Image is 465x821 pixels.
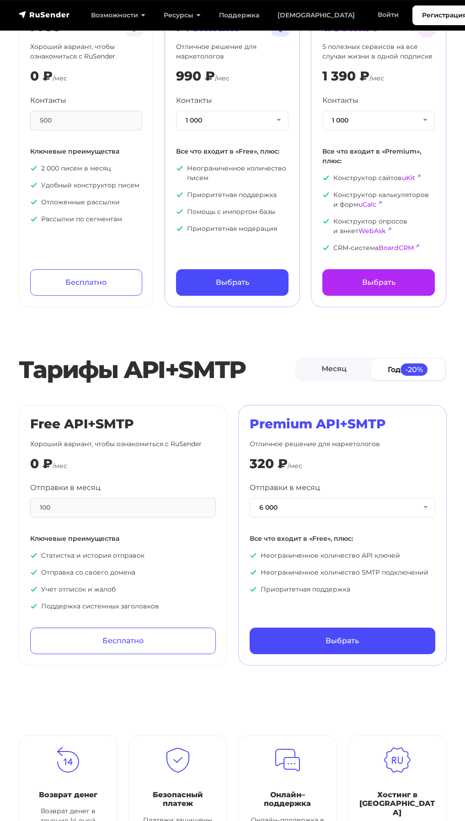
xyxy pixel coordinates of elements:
[250,569,257,576] img: icon-ok.svg
[402,174,415,182] a: uKit
[30,95,66,106] label: Контакты
[322,174,330,181] img: icon-ok.svg
[250,585,435,594] p: Приоритетная поддержка
[250,498,435,517] button: 6 000
[176,69,215,84] div: 990 ₽
[176,207,289,217] p: Помощь с импортом базы
[30,552,37,559] img: icon-ok.svg
[176,224,289,234] p: Приоритетная модерация
[176,111,289,130] button: 1 000
[250,456,288,472] div: 320 ₽
[250,628,435,654] a: Выбрать
[176,95,212,106] label: Контакты
[164,746,192,774] img: icon=shild.svg
[30,602,216,611] p: Поддержка системных заголовков
[250,551,435,560] p: Неограниченное количество API ключей
[322,173,435,183] p: Конструктор сайтов
[30,181,143,190] p: Удобный конструктор писем
[268,6,364,25] a: [DEMOGRAPHIC_DATA]
[54,746,82,774] img: icon=cash-back.svg
[322,269,435,296] a: Выбрать
[30,197,143,207] p: Отложенные рассылки
[30,214,143,224] p: Рассылки по сегментам
[322,218,330,225] img: icon-ok.svg
[30,69,53,84] div: 0 ₽
[358,227,386,235] a: WebAsk
[322,217,435,236] p: Конструктор опросов и анкет
[250,534,435,544] p: Все что входит в «Free», плюс:
[274,746,301,774] img: icon=support.svg
[176,269,289,296] a: Выбрать
[176,164,289,183] p: Неограниченное количество писем
[369,5,408,24] a: Войти
[322,191,330,198] img: icon-ok.svg
[176,191,183,198] img: icon-ok.svg
[53,462,67,470] span: /мес
[379,244,414,252] a: BoardCRM
[30,181,37,189] img: icon-ok.svg
[176,42,289,61] p: Отличное решение для маркетологов
[19,356,295,384] h2: Тарифы API+SMTP
[30,568,216,577] p: Отправка со своего домена
[358,200,376,208] a: uCalc
[176,147,289,156] p: Все что входит в «Free», плюс:
[30,482,101,493] label: Отправки в месяц
[322,69,369,84] div: 1 390 ₽
[30,456,53,472] div: 0 ₽
[30,585,216,594] p: Учет отписок и жалоб
[30,439,216,449] p: Хороший вариант, чтобы ознакомиться с RuSender
[30,586,37,593] img: icon-ok.svg
[176,190,289,200] p: Приоритетная поддержка
[30,147,143,156] p: Ключевые преимущества
[210,6,268,25] a: Поддержка
[371,359,445,380] a: Год
[322,190,435,209] p: Конструктор калькуляторов и форм
[82,6,155,25] a: Возможности
[250,790,326,808] h6: Онлайн–поддержка
[19,10,70,19] img: RuSender
[176,225,183,232] img: icon-ok.svg
[30,602,37,610] img: icon-ok.svg
[215,74,230,82] span: /мес
[30,534,216,544] p: Ключевые преимущества
[359,790,435,817] h6: Хостинг в [GEOGRAPHIC_DATA]
[297,359,371,380] a: Месяц
[250,568,435,577] p: Неограниченное количество SMTP подключений
[30,569,37,576] img: icon-ok.svg
[322,42,435,61] p: 5 полезных сервисов на все случаи жизни в одной подписке
[322,147,435,166] p: Все что входит в «Premium», плюс:
[384,746,411,774] img: icon=ru-zone.svg
[250,586,257,593] img: icon-ok.svg
[369,74,384,82] span: /мес
[155,6,210,25] a: Ресурсы
[250,552,257,559] img: icon-ok.svg
[30,416,216,432] h2: Free API+SMTP
[250,439,435,449] p: Отличное решение для маркетологов
[30,269,143,296] a: Бесплатно
[140,790,216,808] h6: Безопасный платеж
[30,628,216,654] a: Бесплатно
[250,482,320,493] label: Отправки в месяц
[322,244,330,251] img: icon-ok.svg
[30,165,37,172] img: icon-ok.svg
[322,243,435,253] p: CRM-система
[30,198,37,206] img: icon-ok.svg
[176,208,183,215] img: icon-ok.svg
[30,790,106,799] h6: Возврат денег
[30,551,216,560] p: Статистка и история отправок
[30,42,143,61] p: Хороший вариант, чтобы ознакомиться с RuSender
[53,74,67,82] span: /мес
[30,164,143,173] p: 2 000 писем в месяц
[322,95,358,106] label: Контакты
[288,462,302,470] span: /мес
[30,215,37,223] img: icon-ok.svg
[401,363,428,376] span: -20%
[176,165,183,172] img: icon-ok.svg
[322,111,435,130] button: 1 000
[250,416,435,432] h2: Premium API+SMTP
